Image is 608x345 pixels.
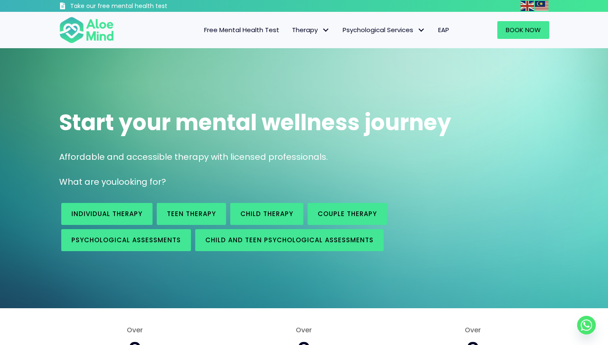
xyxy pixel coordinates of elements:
span: Book Now [506,25,541,34]
span: Psychological assessments [71,235,181,244]
h3: Take our free mental health test [70,2,213,11]
a: Psychological ServicesPsychological Services: submenu [336,21,432,39]
span: Therapy [292,25,330,34]
span: Over [397,325,549,335]
a: EAP [432,21,455,39]
span: Over [228,325,380,335]
a: Child and Teen Psychological assessments [195,229,384,251]
span: EAP [438,25,449,34]
a: Malay [535,1,549,11]
span: Free Mental Health Test [204,25,279,34]
img: Aloe mind Logo [59,16,114,44]
img: ms [535,1,548,11]
a: English [521,1,535,11]
a: TherapyTherapy: submenu [286,21,336,39]
a: Take our free mental health test [59,2,213,12]
span: looking for? [117,176,166,188]
span: Therapy: submenu [320,24,332,36]
span: Child and Teen Psychological assessments [205,235,374,244]
span: Teen Therapy [167,209,216,218]
a: Whatsapp [577,316,596,334]
a: Teen Therapy [157,203,226,225]
span: What are you [59,176,117,188]
a: Individual therapy [61,203,153,225]
a: Psychological assessments [61,229,191,251]
img: en [521,1,534,11]
span: Child Therapy [240,209,293,218]
span: Psychological Services: submenu [415,24,428,36]
nav: Menu [125,21,455,39]
span: Psychological Services [343,25,425,34]
span: Over [59,325,211,335]
p: Affordable and accessible therapy with licensed professionals. [59,151,549,163]
span: Couple therapy [318,209,377,218]
a: Book Now [497,21,549,39]
span: Individual therapy [71,209,142,218]
a: Couple therapy [308,203,387,225]
span: Start your mental wellness journey [59,107,451,138]
a: Free Mental Health Test [198,21,286,39]
a: Child Therapy [230,203,303,225]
